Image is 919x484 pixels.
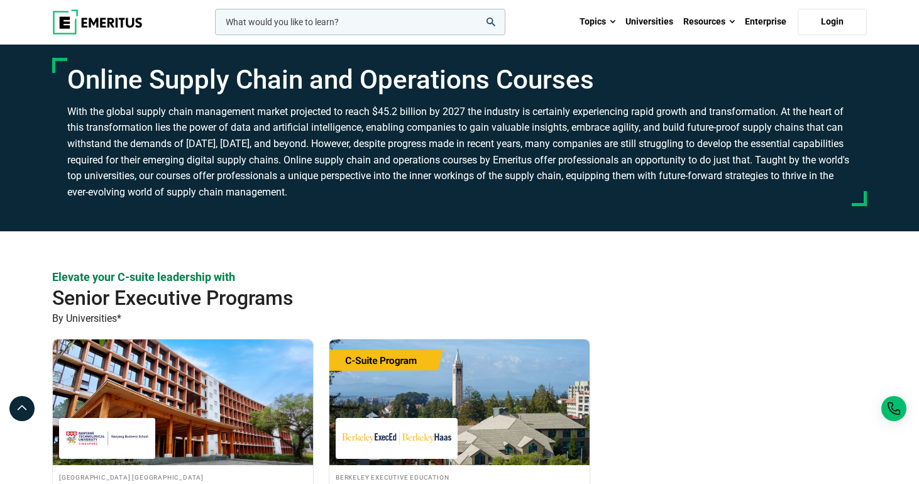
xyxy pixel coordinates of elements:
img: Berkeley Executive Education [342,424,451,453]
h4: [GEOGRAPHIC_DATA] [GEOGRAPHIC_DATA] [59,471,307,482]
h2: Senior Executive Programs [52,285,785,311]
img: Chief Operating Officer (COO) Programme | Online Leadership Course [53,339,313,465]
a: Login [798,9,867,35]
h3: With the global supply chain management market projected to reach $45.2 billion by 2027 the indus... [67,104,852,201]
input: woocommerce-product-search-field-0 [215,9,505,35]
img: Nanyang Technological University Nanyang Business School [65,424,149,453]
h4: Berkeley Executive Education [336,471,583,482]
h1: Online Supply Chain and Operations Courses [67,64,852,96]
p: Elevate your C-suite leadership with [52,269,867,285]
p: By Universities* [52,311,867,327]
img: Berkeley Chief Operating Officer Program | Online Supply Chain and Operations Course [329,339,590,465]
